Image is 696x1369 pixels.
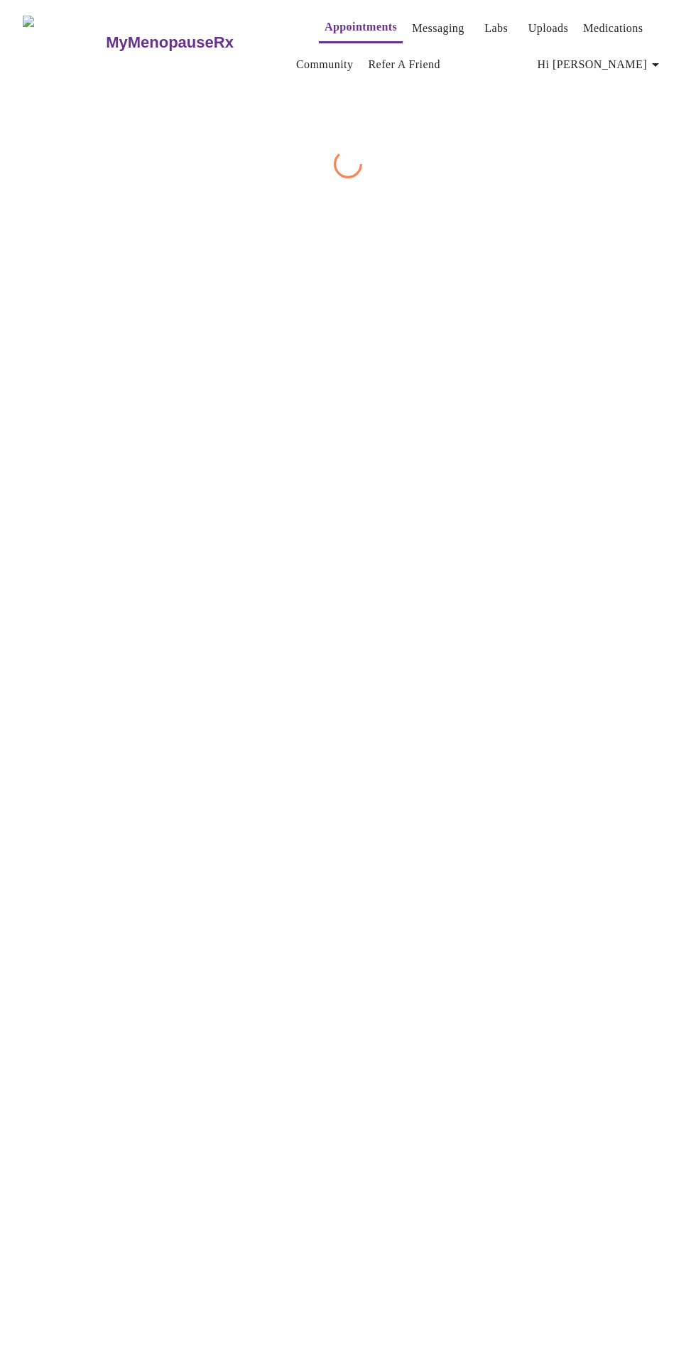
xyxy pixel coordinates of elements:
[23,16,104,69] img: MyMenopauseRx Logo
[583,18,643,38] a: Medications
[319,13,403,43] button: Appointments
[538,55,664,75] span: Hi [PERSON_NAME]
[528,18,569,38] a: Uploads
[474,14,519,43] button: Labs
[484,18,508,38] a: Labs
[106,33,234,52] h3: MyMenopauseRx
[523,14,575,43] button: Uploads
[368,55,440,75] a: Refer a Friend
[290,50,359,79] button: Community
[104,18,290,67] a: MyMenopauseRx
[296,55,354,75] a: Community
[577,14,648,43] button: Medications
[412,18,464,38] a: Messaging
[406,14,469,43] button: Messaging
[532,50,670,79] button: Hi [PERSON_NAME]
[325,17,397,37] a: Appointments
[362,50,446,79] button: Refer a Friend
